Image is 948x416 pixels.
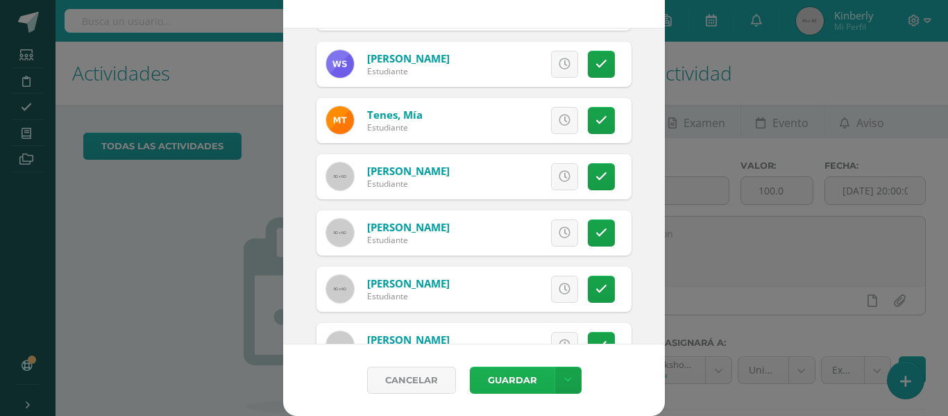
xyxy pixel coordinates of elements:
[367,65,450,77] div: Estudiante
[470,367,555,394] button: Guardar
[367,367,456,394] a: Cancelar
[367,178,450,190] div: Estudiante
[367,290,450,302] div: Estudiante
[326,331,354,359] img: 60x60
[367,234,450,246] div: Estudiante
[367,276,450,290] a: [PERSON_NAME]
[326,219,354,247] img: 60x60
[326,275,354,303] img: 60x60
[367,333,450,347] a: [PERSON_NAME]
[326,163,354,190] img: 60x60
[367,220,450,234] a: [PERSON_NAME]
[367,51,450,65] a: [PERSON_NAME]
[326,106,354,134] img: 87d90dc6910563d359d880ded0ae1c6d.png
[326,50,354,78] img: cb801ad421f72e801a4c8178e01db997.png
[367,108,423,122] a: Tenes, Mía
[367,164,450,178] a: [PERSON_NAME]
[367,122,423,133] div: Estudiante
